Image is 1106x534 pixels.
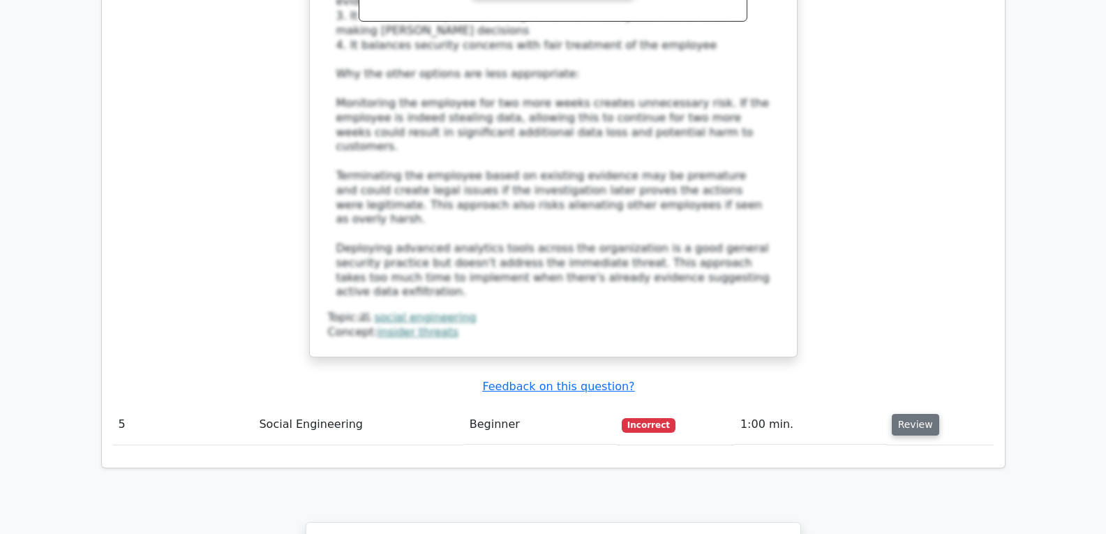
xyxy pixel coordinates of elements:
span: Incorrect [622,418,675,432]
td: 5 [113,405,254,445]
td: Social Engineering [253,405,463,445]
a: insider threats [378,325,458,339]
button: Review [892,414,939,436]
div: Topic: [328,311,779,325]
a: social engineering [374,311,476,324]
a: Feedback on this question? [482,380,634,393]
td: Beginner [464,405,616,445]
div: Concept: [328,325,779,340]
td: 1:00 min. [735,405,886,445]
